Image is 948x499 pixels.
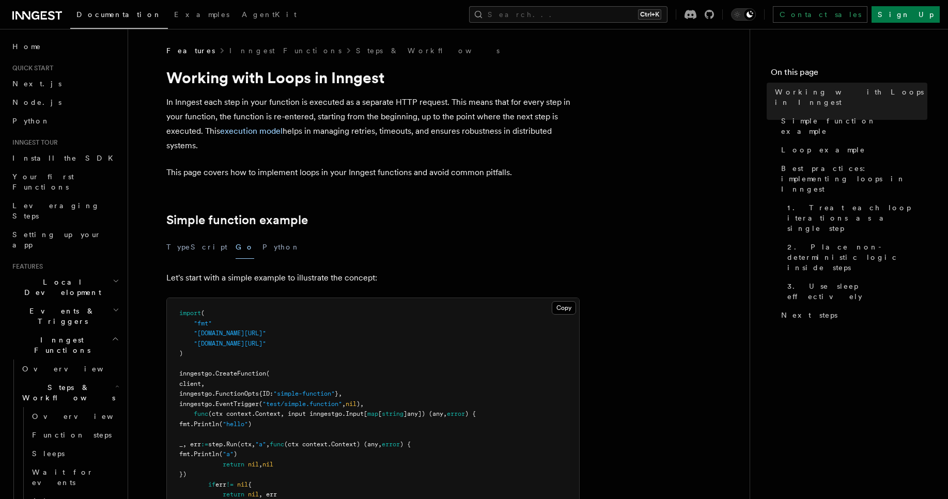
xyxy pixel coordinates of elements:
span: Next steps [781,310,837,320]
span: inngestgo.FunctionOpts{ID: [179,390,273,397]
button: Local Development [8,273,121,302]
span: nil [262,461,273,468]
span: Examples [174,10,229,19]
span: error [382,441,400,448]
span: Best practices: implementing loops in Inngest [781,163,927,194]
a: Sign Up [872,6,940,23]
p: This page covers how to implement loops in your Inngest functions and avoid common pitfalls. [166,165,580,180]
span: AgentKit [242,10,297,19]
a: 1. Treat each loop iterations as a single step [783,198,927,238]
button: Search...Ctrl+K [469,6,667,23]
p: Let's start with a simple example to illustrate the concept: [166,271,580,285]
a: Next.js [8,74,121,93]
button: Go [236,236,254,259]
span: ) [234,450,237,458]
a: Inngest Functions [229,45,341,56]
a: Overview [28,407,121,426]
span: err [215,481,226,488]
a: Simple function example [166,213,308,227]
span: 2. Place non-deterministic logic inside steps [787,242,927,273]
span: Install the SDK [12,154,119,162]
span: Features [166,45,215,56]
span: "a" [255,441,266,448]
span: Println [194,420,219,428]
a: AgentKit [236,3,303,28]
h4: On this page [771,66,927,83]
span: }, [335,390,342,397]
a: Next steps [777,306,927,324]
span: := [201,441,208,448]
span: ), [356,400,364,408]
span: }) [179,471,187,478]
a: Simple function example [777,112,927,141]
span: 3. Use sleep effectively [787,281,927,302]
span: "fmt" [194,320,212,327]
a: Steps & Workflows [356,45,500,56]
span: return [223,491,244,498]
span: nil [248,491,259,498]
span: Next.js [12,80,61,88]
a: Python [8,112,121,130]
span: Leveraging Steps [12,201,100,220]
a: Node.js [8,93,121,112]
a: Leveraging Steps [8,196,121,225]
span: Sleeps [32,449,65,458]
span: return [223,461,244,468]
span: , [266,441,270,448]
button: TypeScript [166,236,227,259]
span: fmt. [179,420,194,428]
span: "[DOMAIN_NAME][URL]" [194,330,266,337]
a: Loop example [777,141,927,159]
span: Events & Triggers [8,306,113,326]
span: Inngest Functions [8,335,112,355]
span: Println [194,450,219,458]
kbd: Ctrl+K [638,9,661,20]
a: Setting up your app [8,225,121,254]
button: Toggle dark mode [731,8,756,21]
span: step. [208,441,226,448]
span: "[DOMAIN_NAME][URL]" [194,340,266,347]
span: func [194,410,208,417]
span: "simple-function" [273,390,335,397]
span: Features [8,262,43,271]
span: Your first Functions [12,173,74,191]
span: ) [179,350,183,357]
p: In Inngest each step in your function is executed as a separate HTTP request. This means that for... [166,95,580,153]
span: Overview [32,412,138,420]
span: ]any]) (any, [403,410,447,417]
a: Install the SDK [8,149,121,167]
span: ) { [400,441,411,448]
span: func [270,441,284,448]
span: { [248,481,252,488]
span: Run [226,441,237,448]
a: Function steps [28,426,121,444]
span: Node.js [12,98,61,106]
a: Overview [18,360,121,378]
button: Python [262,236,300,259]
button: Inngest Functions [8,331,121,360]
span: ) { [465,410,476,417]
span: (ctx, [237,441,255,448]
span: string [382,410,403,417]
span: Simple function example [781,116,927,136]
a: execution model [220,126,283,136]
span: ( [259,400,262,408]
span: "hello" [223,420,248,428]
span: fmt. [179,450,194,458]
span: EventTrigger [215,400,259,408]
span: Local Development [8,277,113,298]
span: "test/simple.function" [262,400,342,408]
a: Best practices: implementing loops in Inngest [777,159,927,198]
span: ( [201,309,205,317]
span: Steps & Workflows [18,382,115,403]
span: Home [12,41,41,52]
span: _, err [179,441,201,448]
a: Home [8,37,121,56]
span: != [226,481,234,488]
span: nil [237,481,248,488]
span: , [259,461,262,468]
span: , [342,400,346,408]
span: Python [12,117,50,125]
span: import [179,309,201,317]
span: nil [346,400,356,408]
